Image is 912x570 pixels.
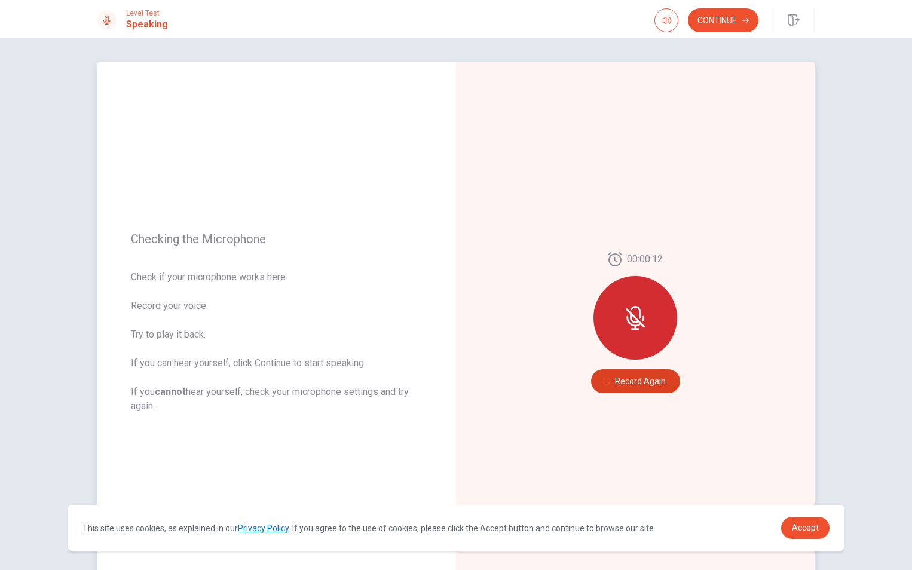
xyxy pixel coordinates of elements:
button: Record Again [591,369,680,393]
u: cannot [155,386,186,397]
h1: Speaking [126,17,168,32]
a: dismiss cookie message [781,517,830,539]
span: Level Test [126,9,168,17]
button: Continue [688,8,758,32]
a: Privacy Policy [238,523,289,533]
span: 00:00:12 [627,252,663,266]
span: This site uses cookies, as explained in our . If you agree to the use of cookies, please click th... [82,523,656,533]
span: Checking the Microphone [131,232,423,246]
span: Check if your microphone works here. Record your voice. Try to play it back. If you can hear your... [131,270,423,413]
span: Accept [792,523,819,532]
div: cookieconsent [68,505,843,551]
